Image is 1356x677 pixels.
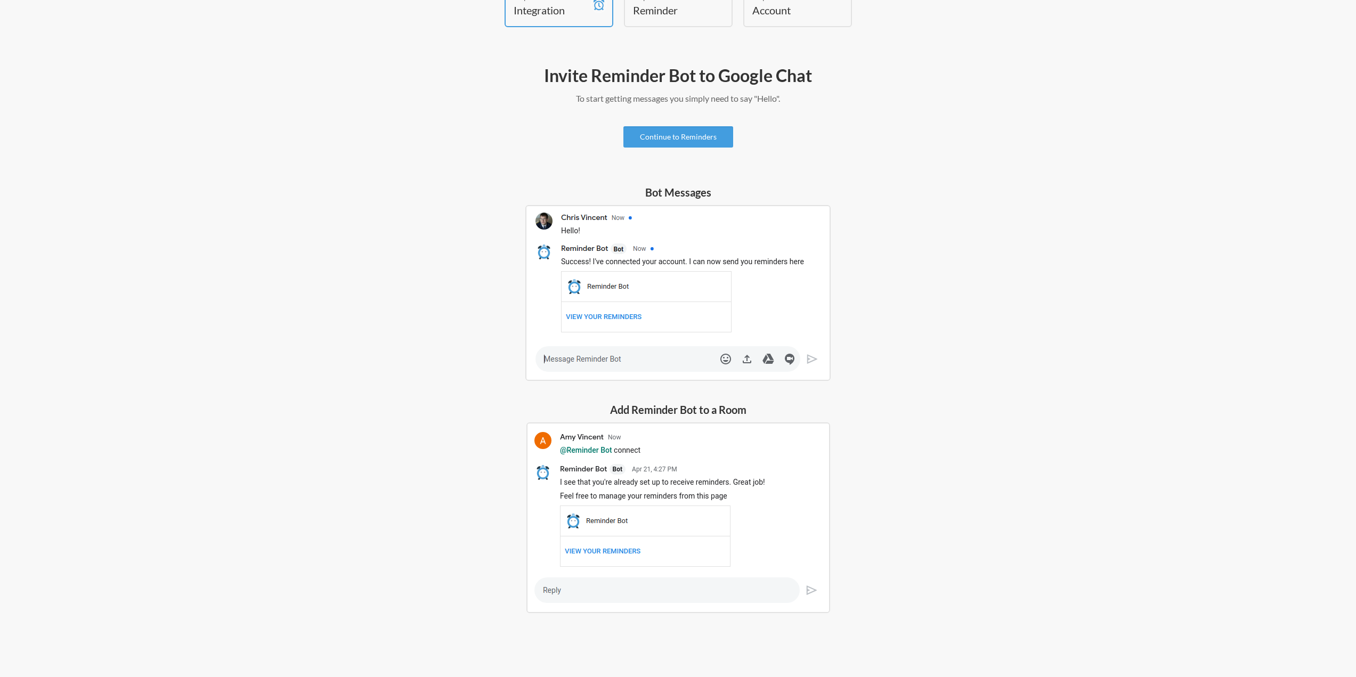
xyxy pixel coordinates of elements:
h4: Reminder [633,3,708,18]
h4: Account [752,3,827,18]
a: Continue to Reminders [623,126,733,148]
h2: Invite Reminder Bot to Google Chat [369,64,987,87]
h5: Bot Messages [525,185,831,200]
h5: Add Reminder Bot to a Room [526,402,830,417]
h4: Integration [514,3,588,18]
p: To start getting messages you simply need to say "Hello". [369,92,987,105]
